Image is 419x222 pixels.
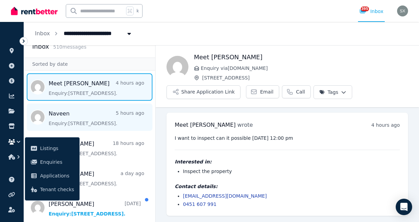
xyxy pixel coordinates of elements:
a: Listings [28,141,77,155]
a: Enquiries [28,155,77,169]
div: Open Intercom Messenger [396,199,412,215]
span: 395 [361,7,369,11]
a: [PERSON_NAME][DATE]Enquiry:[STREET_ADDRESS]. [49,200,141,217]
a: [PERSON_NAME]18 hours agoEnquiry:[STREET_ADDRESS]. [49,140,144,157]
h4: Interested in: [175,158,400,165]
span: Tenant checks [40,185,74,194]
time: 4 hours ago [371,122,400,128]
span: Enquiry via [DOMAIN_NAME] [201,65,408,72]
a: Email [246,85,279,98]
img: RentBetter [11,6,58,16]
button: Tags [313,85,352,99]
span: Meet [PERSON_NAME] [175,122,236,128]
a: Tenant checks [28,183,77,196]
span: Tags [319,89,338,96]
div: Inbox [359,8,383,15]
img: Meet Patel [167,56,188,78]
a: Naveen5 hours agoEnquiry:[STREET_ADDRESS]. [49,110,144,127]
a: Applications [28,169,77,183]
h4: Contact details: [175,183,400,190]
li: Inspect the property [183,168,400,175]
span: k [136,8,139,14]
span: Applications [40,172,74,180]
button: Share Application Link [167,85,241,99]
span: 510 message s [53,44,86,50]
span: Call [296,88,305,95]
span: Listings [40,144,74,152]
span: wrote [237,122,253,128]
nav: Breadcrumb [24,22,144,45]
a: 0451 607 991 [183,201,217,207]
div: Sorted by date [24,58,155,71]
h1: Meet [PERSON_NAME] [194,52,408,62]
a: [EMAIL_ADDRESS][DOMAIN_NAME] [183,193,267,199]
h2: Inbox [32,42,49,51]
pre: I want to inspect can it possible [DATE] 12:00 pm [175,135,400,141]
a: [PERSON_NAME]a day agoEnquiry:[STREET_ADDRESS]. [49,170,144,187]
span: Enquiries [40,158,74,166]
a: Inbox [35,30,50,37]
a: Meet [PERSON_NAME]4 hours agoEnquiry:[STREET_ADDRESS]. [49,79,144,97]
span: [STREET_ADDRESS] [202,74,408,81]
a: Call [282,85,311,98]
img: Susan Xiang [397,5,408,16]
span: Email [260,88,273,95]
